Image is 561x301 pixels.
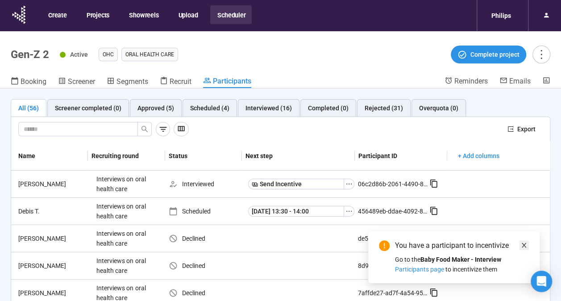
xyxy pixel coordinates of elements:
div: 7affde27-ad7f-4a54-9531-3dad58bd9945 [358,288,429,298]
div: Interviews on oral health care [93,171,160,197]
span: Participants [213,77,251,85]
span: ellipsis [345,180,353,188]
span: export [507,126,514,132]
button: ellipsis [344,206,354,217]
span: Reminders [454,77,488,85]
button: Create [41,5,73,24]
span: ellipsis [345,208,353,215]
a: Reminders [445,76,488,87]
button: Complete project [451,46,526,63]
button: Send Incentive [248,179,344,189]
span: more [535,48,547,60]
div: Completed (0) [308,103,349,113]
span: Participants page [395,266,444,273]
th: Next step [242,142,355,171]
button: ellipsis [344,179,354,189]
div: Declined [169,234,245,243]
span: + Add columns [458,151,499,161]
div: 456489eb-ddae-4092-8d11-0d088fa55a53 [358,206,429,216]
span: [DATE] 13:30 - 14:00 [252,206,309,216]
span: Segments [116,77,148,86]
span: Active [70,51,88,58]
div: Debis T. [15,206,93,216]
div: Open Intercom Messenger [531,271,552,292]
div: Scheduled (4) [190,103,229,113]
div: [PERSON_NAME] [15,261,93,271]
div: [PERSON_NAME] [15,288,93,298]
div: Overquota (0) [419,103,458,113]
div: 8d9ed192-df9a-482c-b77d-ce190b7a3869 [358,261,429,271]
span: Booking [21,77,46,86]
th: Status [165,142,242,171]
button: Upload [171,5,204,24]
div: de504064-f3c3-4ddd-a7b4-146c7add7ae3 [358,234,429,243]
div: Declined [169,288,245,298]
div: 06c2d86b-2061-4490-86c1-e3ebc1059891 [358,179,429,189]
div: Approved (5) [137,103,174,113]
a: Emails [499,76,531,87]
div: Interviews on oral health care [93,198,160,225]
span: close [521,242,527,248]
div: You have a participant to incentivize [395,240,529,251]
div: [PERSON_NAME] [15,234,93,243]
div: [PERSON_NAME] [15,179,93,189]
button: Showreels [122,5,165,24]
span: Send Incentive [260,179,302,189]
div: Rejected (31) [365,103,403,113]
button: + Add columns [451,149,507,163]
div: Screener completed (0) [55,103,121,113]
button: more [532,46,550,63]
div: Declined [169,261,245,271]
span: Complete project [470,50,519,59]
span: search [141,125,148,133]
div: Interviewed (16) [245,103,292,113]
div: Go to the to incentivize them [395,255,529,274]
strong: Baby Food Maker - Interview [420,256,501,263]
div: Interviews on oral health care [93,252,160,279]
button: exportExport [500,122,543,136]
div: Interviewed [169,179,245,189]
span: Screener [68,77,95,86]
a: Participants [203,76,251,88]
span: exclamation-circle [379,240,390,251]
th: Recruiting round [88,142,165,171]
button: Scheduler [210,5,252,24]
h1: Gen-Z 2 [11,48,49,61]
a: Booking [11,76,46,88]
button: [DATE] 13:30 - 14:00 [248,206,344,217]
span: Emails [509,77,531,85]
div: All (56) [18,103,39,113]
div: Philips [486,7,516,24]
div: Scheduled [169,206,245,216]
th: Participant ID [355,142,447,171]
span: Recruit [170,77,191,86]
button: Projects [79,5,116,24]
button: search [137,122,152,136]
a: Screener [58,76,95,88]
div: Interviews on oral health care [93,225,160,252]
th: Name [11,142,88,171]
span: OHC [103,50,114,59]
a: Recruit [160,76,191,88]
span: Export [517,124,536,134]
span: Oral Health Care [125,50,174,59]
a: Segments [107,76,148,88]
